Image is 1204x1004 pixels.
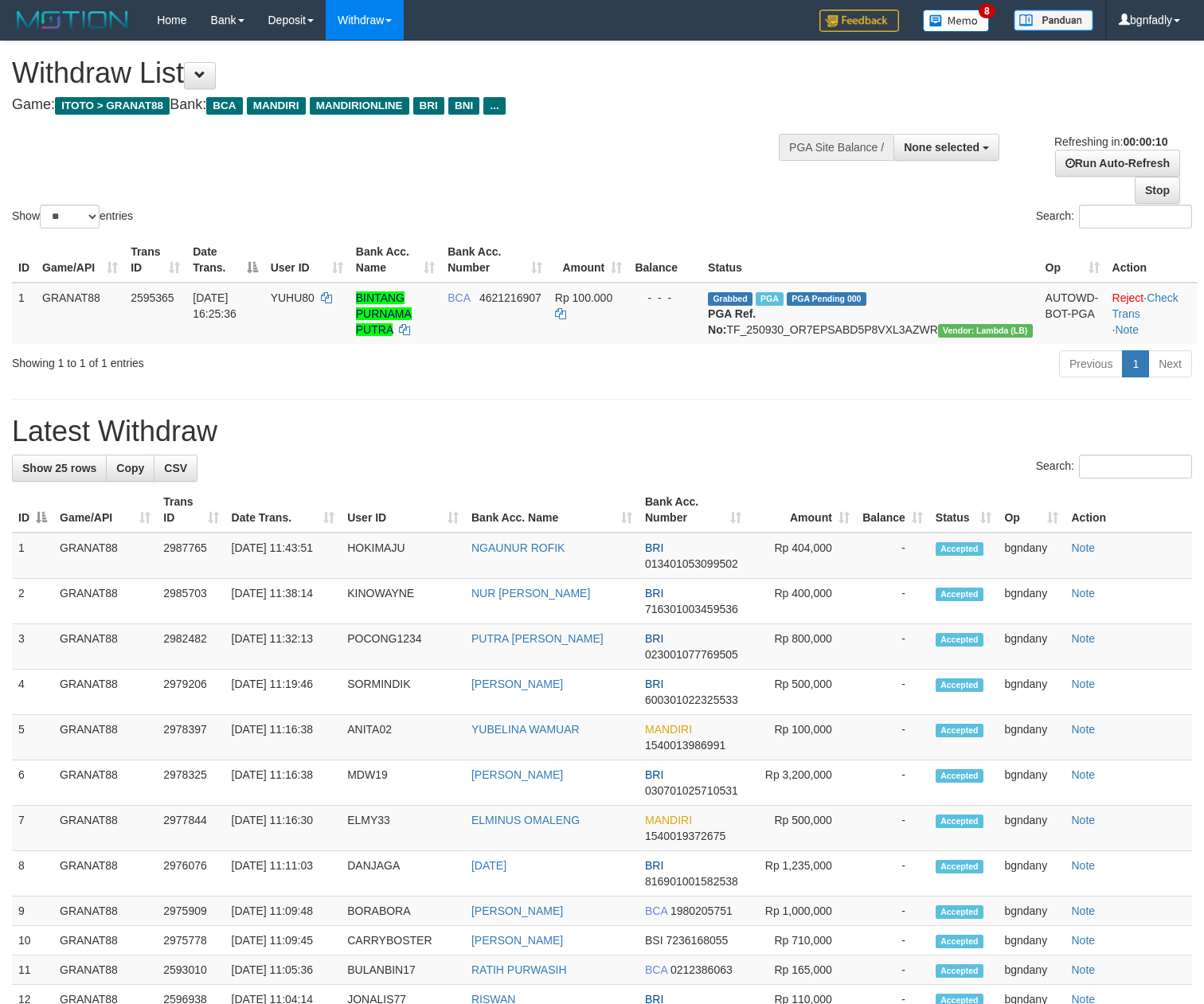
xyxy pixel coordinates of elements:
td: 2 [12,579,53,624]
td: - [856,579,929,624]
span: Copy 7236168055 to clipboard [666,934,728,947]
span: [DATE] 16:25:36 [193,291,236,320]
th: Trans ID: activate to sort column ascending [124,237,186,283]
td: - [856,926,929,955]
a: Check Trans [1112,291,1179,320]
td: BULANBIN17 [341,955,465,985]
th: Bank Acc. Number: activate to sort column ascending [441,237,549,283]
td: ELMY33 [341,806,465,851]
td: - [856,897,929,926]
a: [PERSON_NAME] [471,678,563,690]
td: 2976076 [157,851,225,897]
a: Note [1071,632,1095,645]
th: Op: activate to sort column ascending [1039,237,1106,283]
td: Rp 100,000 [748,715,856,760]
th: User ID: activate to sort column ascending [341,487,465,533]
td: 6 [12,760,53,806]
td: MDW19 [341,760,465,806]
img: Button%20Memo.svg [923,10,990,32]
th: Date Trans.: activate to sort column ascending [225,487,342,533]
a: [PERSON_NAME] [471,904,563,917]
img: panduan.png [1014,10,1093,31]
a: ELMINUS OMALENG [471,814,580,826]
a: Run Auto-Refresh [1055,150,1180,177]
a: Next [1148,350,1192,377]
td: Rp 165,000 [748,955,856,985]
select: Showentries [40,205,100,229]
span: Accepted [936,769,983,783]
a: Reject [1112,291,1144,304]
a: YUBELINA WAMUAR [471,723,580,736]
td: 2978325 [157,760,225,806]
span: BRI [413,97,444,115]
div: PGA Site Balance / [779,134,893,161]
div: - - - [635,290,695,306]
th: Status: activate to sort column ascending [929,487,999,533]
td: 2975778 [157,926,225,955]
td: [DATE] 11:16:30 [225,806,342,851]
td: 8 [12,851,53,897]
a: Note [1071,904,1095,917]
td: bgndany [998,579,1065,624]
a: [PERSON_NAME] [471,768,563,781]
span: Copy 4621216907 to clipboard [479,291,541,304]
a: Show 25 rows [12,455,107,482]
span: Copy 013401053099502 to clipboard [645,557,738,570]
td: [DATE] 11:38:14 [225,579,342,624]
a: CSV [154,455,197,482]
span: Copy 0212386063 to clipboard [670,963,733,976]
td: 3 [12,624,53,670]
span: BRI [645,768,663,781]
td: GRANAT88 [53,624,157,670]
td: Rp 710,000 [748,926,856,955]
span: Copy 1540013986991 to clipboard [645,739,725,752]
a: Note [1071,963,1095,976]
td: bgndany [998,624,1065,670]
td: bgndany [998,533,1065,579]
span: BSI [645,934,663,947]
td: Rp 500,000 [748,670,856,715]
span: YUHU80 [271,291,315,304]
td: POCONG1234 [341,624,465,670]
td: CARRYBOSTER [341,926,465,955]
td: - [856,955,929,985]
td: - [856,715,929,760]
td: GRANAT88 [53,533,157,579]
td: 2593010 [157,955,225,985]
span: Accepted [936,633,983,647]
a: Note [1115,323,1139,336]
td: 2975909 [157,897,225,926]
th: Trans ID: activate to sort column ascending [157,487,225,533]
span: BNI [448,97,479,115]
a: NUR [PERSON_NAME] [471,587,590,600]
a: Previous [1059,350,1123,377]
a: NGAUNUR ROFIK [471,541,565,554]
span: BRI [645,541,663,554]
img: MOTION_logo.png [12,8,133,32]
td: KINOWAYNE [341,579,465,624]
span: 2595365 [131,291,174,304]
td: GRANAT88 [53,670,157,715]
td: - [856,670,929,715]
th: Bank Acc. Name: activate to sort column ascending [350,237,441,283]
span: Copy 716301003459536 to clipboard [645,603,738,615]
th: Action [1106,237,1198,283]
span: Refreshing in: [1054,135,1167,148]
a: Stop [1135,177,1180,204]
td: bgndany [998,926,1065,955]
span: Copy 816901001582538 to clipboard [645,875,738,888]
td: [DATE] 11:16:38 [225,715,342,760]
td: GRANAT88 [53,806,157,851]
td: Rp 404,000 [748,533,856,579]
td: 2985703 [157,579,225,624]
label: Search: [1036,455,1192,479]
h1: Latest Withdraw [12,416,1192,447]
td: 4 [12,670,53,715]
span: Accepted [936,860,983,873]
th: Amount: activate to sort column ascending [748,487,856,533]
img: Feedback.jpg [819,10,899,32]
td: 2982482 [157,624,225,670]
span: MANDIRI [645,814,692,826]
a: BINTANG PURNAMA PUTRA [356,291,412,336]
td: Rp 3,200,000 [748,760,856,806]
